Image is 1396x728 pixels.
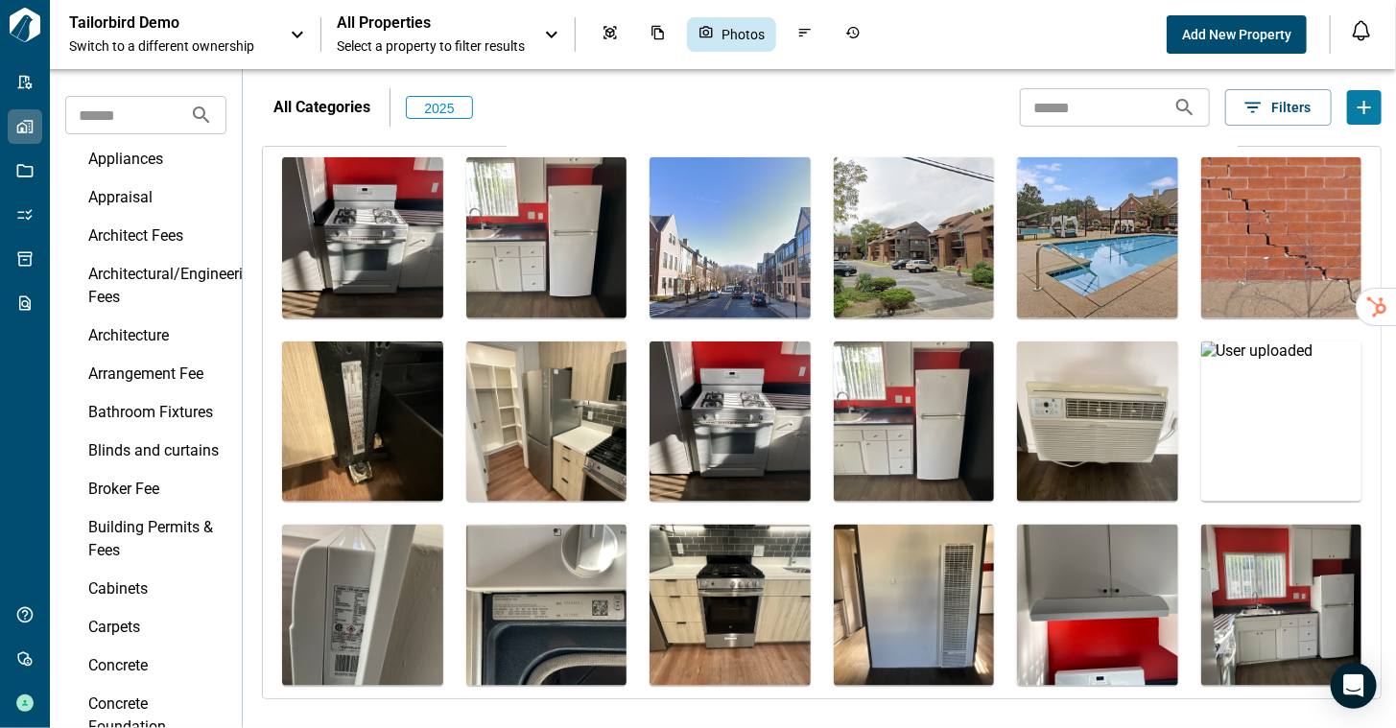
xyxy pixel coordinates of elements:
img: User uploaded [834,341,995,503]
span: Switch to a different ownership [69,36,271,56]
img: User uploaded [282,341,443,503]
div: Documents [639,17,677,52]
img: User uploaded [650,525,811,686]
div: Open Intercom Messenger [1331,663,1377,709]
button: 2025 [406,96,473,119]
div: Blinds and curtains [88,439,223,462]
div: Broker Fee [88,478,223,501]
img: User uploaded [1201,525,1362,686]
button: Open notification feed [1346,15,1377,46]
img: User uploaded [1017,341,1178,503]
span: 2025 [414,99,464,118]
button: Upload photo [1347,90,1382,125]
img: User uploaded [282,525,443,686]
span: Add New Property [1182,25,1291,44]
img: User uploaded [466,157,627,318]
img: User uploaded [650,341,811,503]
img: User uploaded [1017,525,1178,686]
div: Asset View [591,17,629,52]
span: Select a property to filter results [337,36,525,56]
button: Filters [1225,89,1332,126]
div: Issues & Info [786,17,824,52]
div: Building Permits & Fees [88,516,223,562]
span: Filters [1271,98,1311,117]
div: Cabinets [88,577,223,600]
span: Photos [722,25,765,44]
img: User uploaded [282,157,443,318]
img: User uploaded [1017,157,1178,318]
div: Appliances [88,148,223,171]
div: Photos [687,17,776,52]
button: Add New Property [1167,15,1307,54]
div: Carpets [88,616,223,639]
img: User uploaded [650,157,811,318]
div: Architecture [88,324,223,347]
p: All Categories [273,96,370,119]
div: Appraisal [88,186,223,209]
img: User uploaded [1201,157,1362,318]
p: Tailorbird Demo [69,13,242,33]
div: Architectural/Engineering Fees [88,263,223,309]
img: User uploaded [466,341,627,503]
div: Job History [834,17,872,52]
img: User uploaded [466,525,627,686]
div: Arrangement Fee [88,363,223,386]
img: User uploaded [1201,341,1362,503]
div: Concrete [88,654,223,677]
div: Architect Fees [88,224,223,247]
div: Bathroom Fixtures [88,401,223,424]
span: All Properties [337,13,525,33]
img: User uploaded [834,525,995,686]
img: User uploaded [834,157,995,318]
